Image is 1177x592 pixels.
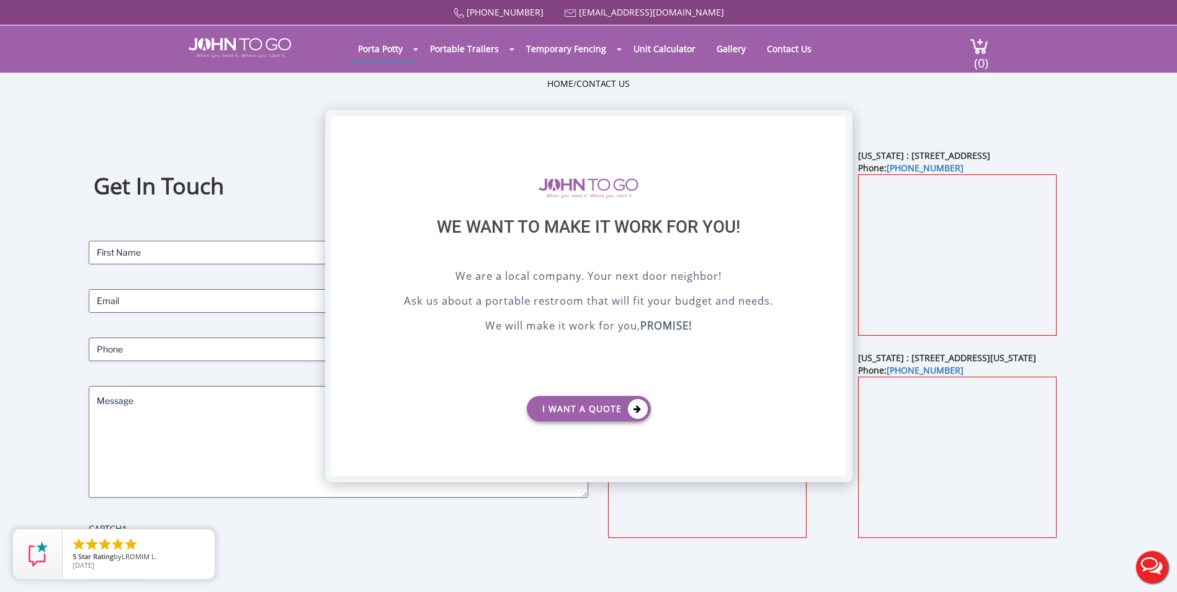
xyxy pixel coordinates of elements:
span: [DATE] [73,560,94,570]
li:  [97,537,112,552]
li:  [110,537,125,552]
b: PROMISE! [640,318,692,333]
img: logo of viptogo [539,178,638,198]
a: I want a Quote [527,396,651,421]
li:  [71,537,86,552]
div: X [826,116,846,137]
p: Ask us about a portable restroom that will fit your budget and needs. [362,293,815,312]
li:  [84,537,99,552]
span: Star Rating [78,552,114,561]
p: We will make it work for you, [362,318,815,336]
li:  [123,537,138,552]
p: We are a local company. Your next door neighbor! [362,268,815,287]
div: We want to make it work for you! [362,217,815,268]
span: 5 [73,552,76,561]
img: Review Rating [25,542,50,567]
button: Live Chat [1127,542,1177,592]
span: LROMIM L. [122,552,157,561]
span: by [73,553,205,562]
